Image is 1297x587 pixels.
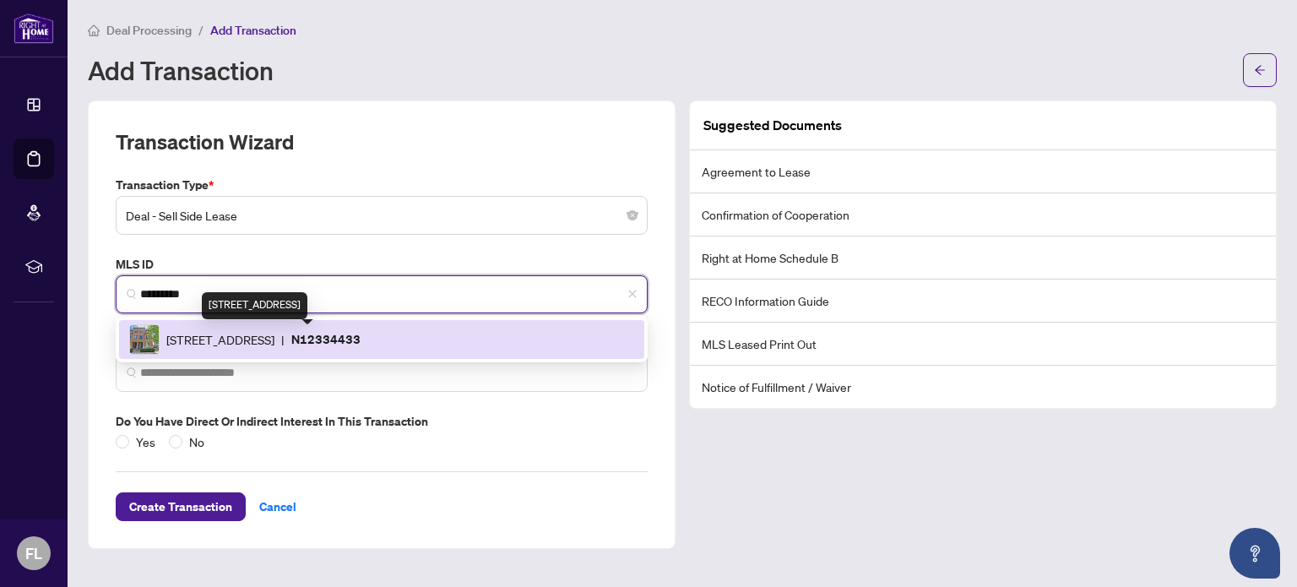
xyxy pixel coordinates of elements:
[25,541,42,565] span: FL
[116,128,294,155] h2: Transaction Wizard
[259,493,296,520] span: Cancel
[1229,528,1280,579] button: Open asap
[127,289,137,299] img: search_icon
[690,193,1276,236] li: Confirmation of Cooperation
[246,492,310,521] button: Cancel
[210,23,296,38] span: Add Transaction
[129,432,162,451] span: Yes
[116,255,648,274] label: MLS ID
[690,366,1276,408] li: Notice of Fulfillment / Waiver
[202,292,307,319] div: [STREET_ADDRESS]
[627,210,638,220] span: close-circle
[703,115,842,136] article: Suggested Documents
[129,493,232,520] span: Create Transaction
[88,24,100,36] span: home
[116,176,648,194] label: Transaction Type
[690,323,1276,366] li: MLS Leased Print Out
[1254,64,1266,76] span: arrow-left
[182,432,211,451] span: No
[198,20,204,40] li: /
[690,280,1276,323] li: RECO Information Guide
[291,329,361,349] p: N12334433
[627,289,638,299] span: close
[281,330,285,349] span: |
[127,367,137,378] img: search_icon
[116,492,246,521] button: Create Transaction
[116,412,648,431] label: Do you have direct or indirect interest in this transaction
[106,23,192,38] span: Deal Processing
[166,330,274,349] span: [STREET_ADDRESS]
[88,57,274,84] h1: Add Transaction
[690,150,1276,193] li: Agreement to Lease
[690,236,1276,280] li: Right at Home Schedule B
[130,325,159,354] img: IMG-N12334433_1.jpg
[126,199,638,231] span: Deal - Sell Side Lease
[14,13,54,44] img: logo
